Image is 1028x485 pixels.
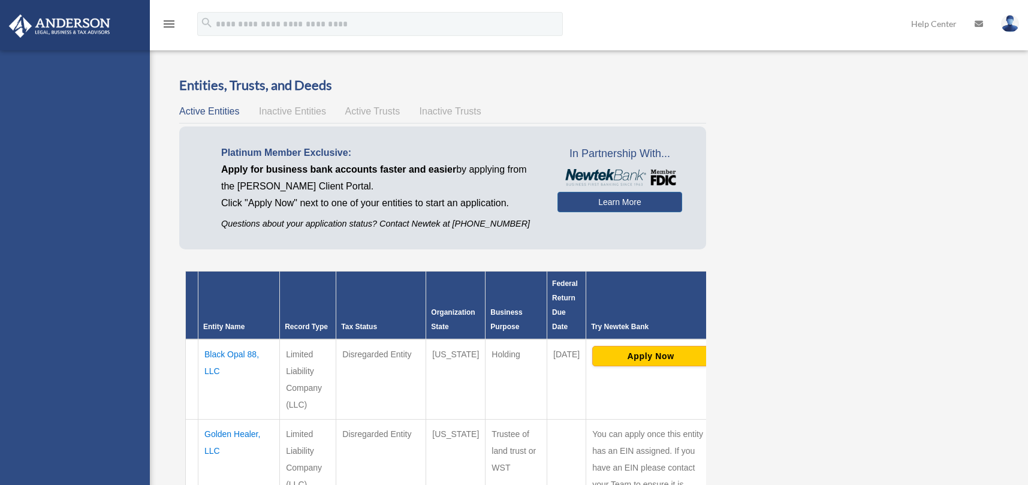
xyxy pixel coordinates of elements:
[280,272,336,340] th: Record Type
[221,161,539,195] p: by applying from the [PERSON_NAME] Client Portal.
[557,192,682,212] a: Learn More
[591,320,710,334] div: Try Newtek Bank
[200,16,213,29] i: search
[221,216,539,231] p: Questions about your application status? Contact Newtek at [PHONE_NUMBER]
[1001,15,1019,32] img: User Pic
[486,272,547,340] th: Business Purpose
[221,144,539,161] p: Platinum Member Exclusive:
[198,272,280,340] th: Entity Name
[336,339,426,420] td: Disregarded Entity
[547,339,586,420] td: [DATE]
[280,339,336,420] td: Limited Liability Company (LLC)
[420,106,481,116] span: Inactive Trusts
[592,346,709,366] button: Apply Now
[221,164,456,174] span: Apply for business bank accounts faster and easier
[162,17,176,31] i: menu
[345,106,400,116] span: Active Trusts
[179,106,239,116] span: Active Entities
[486,339,547,420] td: Holding
[563,169,676,185] img: NewtekBankLogoSM.png
[557,144,682,164] span: In Partnership With...
[221,195,539,212] p: Click "Apply Now" next to one of your entities to start an application.
[162,21,176,31] a: menu
[179,76,706,95] h3: Entities, Trusts, and Deeds
[198,339,280,420] td: Black Opal 88, LLC
[5,14,114,38] img: Anderson Advisors Platinum Portal
[547,272,586,340] th: Federal Return Due Date
[426,272,486,340] th: Organization State
[336,272,426,340] th: Tax Status
[259,106,326,116] span: Inactive Entities
[426,339,486,420] td: [US_STATE]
